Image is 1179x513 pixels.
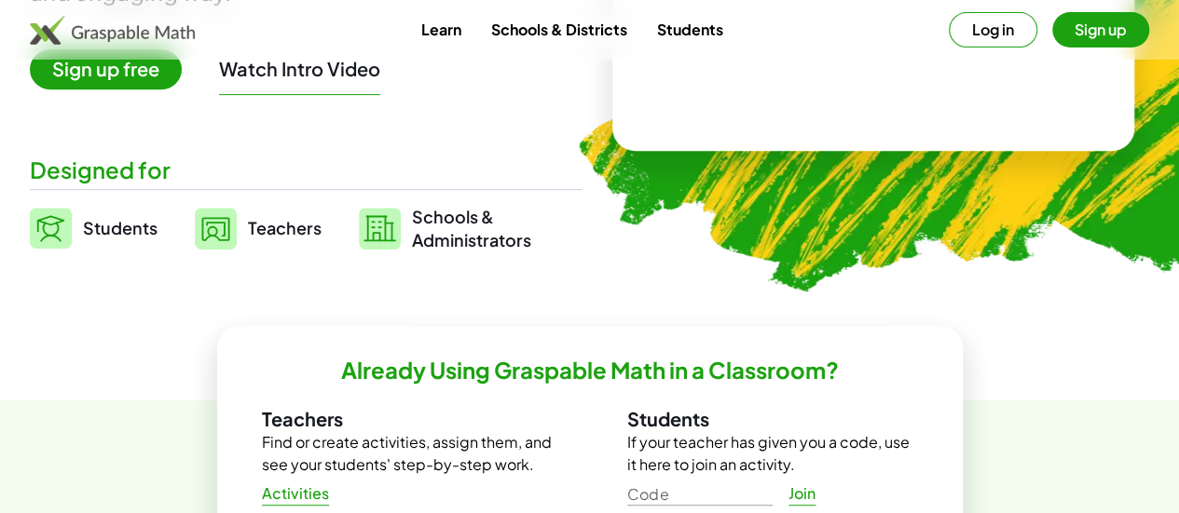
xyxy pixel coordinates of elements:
span: Sign up free [30,49,182,89]
img: svg%3e [359,208,401,250]
h3: Students [627,407,918,431]
img: svg%3e [30,208,72,249]
div: Designed for [30,155,583,185]
h2: Already Using Graspable Math in a Classroom? [341,356,839,385]
a: Students [30,205,158,251]
span: Join [788,484,816,504]
button: Log in [949,12,1037,47]
span: Students [83,217,158,238]
a: Schools & Districts [475,12,641,47]
span: Schools & Administrators [412,205,531,251]
button: Watch Intro Video [219,57,380,81]
a: Students [641,12,737,47]
a: Schools &Administrators [359,205,531,251]
p: If your teacher has given you a code, use it here to join an activity. [627,431,918,476]
a: Learn [405,12,475,47]
img: svg%3e [195,208,237,250]
span: Activities [262,484,330,504]
button: Sign up [1052,12,1149,47]
h3: Teachers [262,407,553,431]
a: Join [773,477,832,510]
a: Teachers [195,205,322,251]
span: Teachers [248,217,322,238]
p: Find or create activities, assign them, and see your students' step-by-step work. [262,431,553,476]
a: Activities [247,477,345,510]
